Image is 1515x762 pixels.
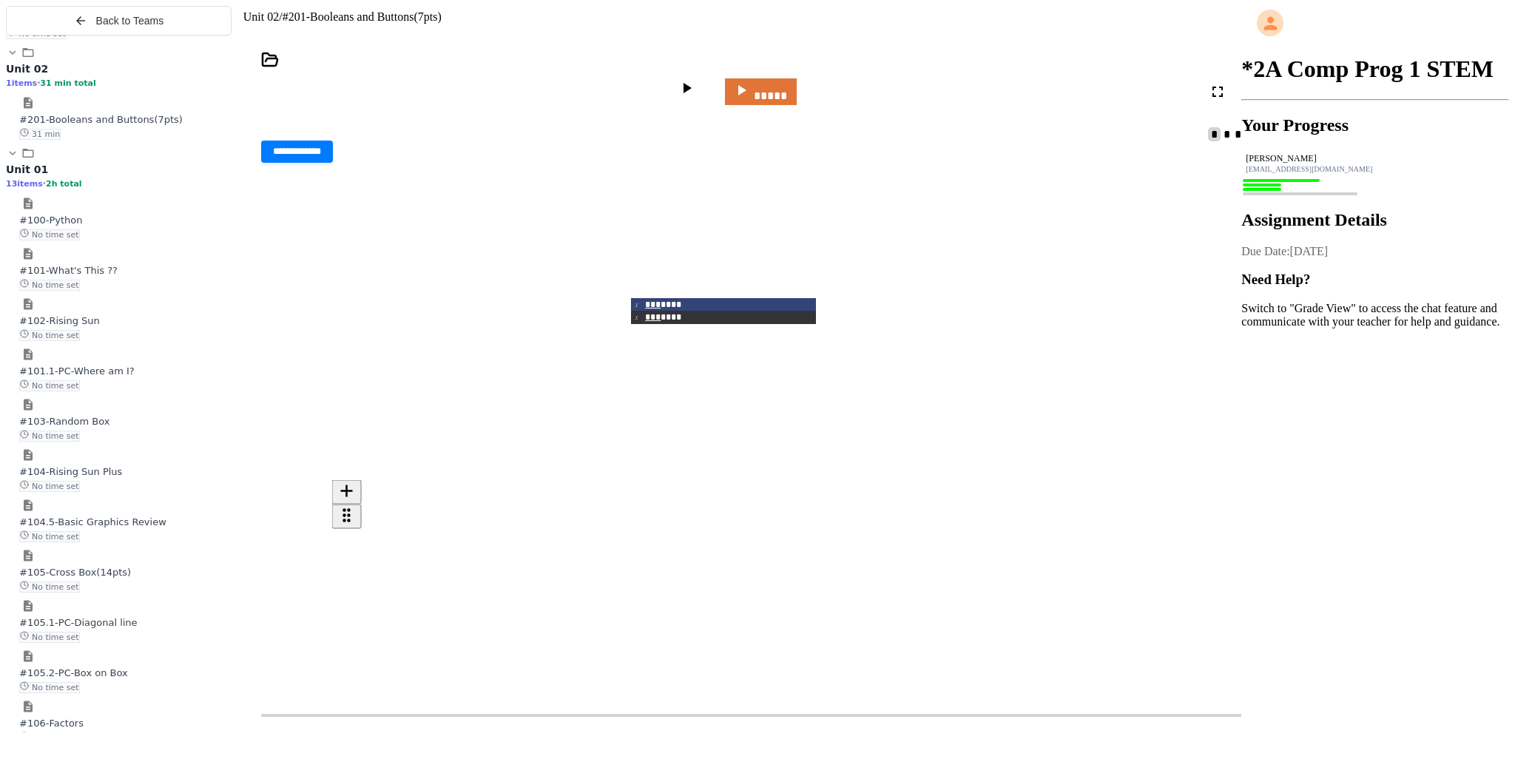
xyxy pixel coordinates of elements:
[43,178,46,189] span: •
[96,15,164,27] span: Back to Teams
[19,129,61,140] span: 31 min
[46,179,82,189] span: 2h total
[19,466,122,477] span: #104-Rising Sun Plus
[19,581,80,593] span: No time set
[1246,153,1505,164] div: [PERSON_NAME]
[1241,245,1289,257] span: Due Date:
[19,567,131,578] span: #105-Cross Box(14pts)
[1241,55,1509,83] h1: *2A Comp Prog 1 STEM
[19,229,80,240] span: No time set
[19,667,128,678] span: #105.2-PC-Box on Box
[1246,165,1505,173] div: [EMAIL_ADDRESS][DOMAIN_NAME]
[19,431,80,442] span: No time set
[19,114,183,125] span: #201-Booleans and Buttons(7pts)
[1241,210,1509,230] h2: Assignment Details
[19,617,138,628] span: #105.1-PC-Diagonal line
[19,315,100,326] span: #102-Rising Sun
[6,179,43,189] span: 13 items
[6,6,232,36] button: Back to Teams
[19,632,80,643] span: No time set
[19,531,80,542] span: No time set
[1241,6,1509,40] div: My Account
[37,78,40,88] span: •
[40,78,95,88] span: 31 min total
[19,265,118,276] span: #101-What's This ??
[19,330,80,341] span: No time set
[19,718,84,729] span: #106-Factors
[6,78,37,88] span: 1 items
[19,365,135,377] span: #101.1-PC-Where am I?
[1241,302,1509,328] p: Switch to "Grade View" to access the chat feature and communicate with your teacher for help and ...
[1241,272,1509,288] h3: Need Help?
[19,732,80,744] span: No time set
[19,380,80,391] span: No time set
[19,416,110,427] span: #103-Random Box
[283,10,442,23] span: #201-Booleans and Buttons(7pts)
[19,516,166,527] span: #104.5-Basic Graphics Review
[243,10,279,23] span: Unit 02
[1241,115,1509,135] h2: Your Progress
[1290,245,1329,257] span: [DATE]
[6,63,48,75] span: Unit 02
[19,481,80,492] span: No time set
[19,280,80,291] span: No time set
[19,215,82,226] span: #100-Python
[279,10,282,23] span: /
[19,682,80,693] span: No time set
[6,163,48,175] span: Unit 01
